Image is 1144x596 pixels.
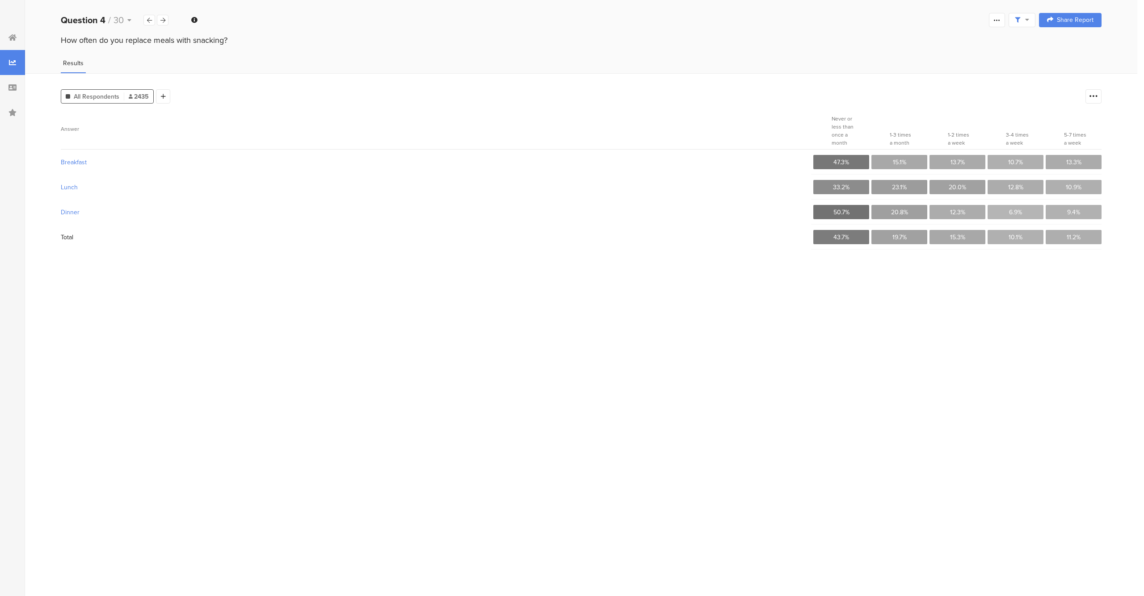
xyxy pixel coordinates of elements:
[61,183,810,192] span: Lunch
[1064,131,1086,147] span: 5-7 times a week
[833,158,849,167] span: 47.3%
[892,183,907,192] span: 23.1%
[61,233,73,242] div: Total
[951,158,965,167] span: 13.7%
[108,13,111,27] span: /
[74,92,119,101] span: All Respondents
[1008,158,1023,167] span: 10.7%
[890,131,911,147] span: 1-3 times a month
[1006,131,1029,147] span: 3-4 times a week
[1008,183,1023,192] span: 12.8%
[63,58,84,68] span: Results
[949,183,966,192] span: 20.0%
[833,233,849,242] span: 43.7%
[1057,17,1094,23] span: Share Report
[892,233,907,242] span: 19.7%
[61,34,1102,46] div: How often do you replace meals with snacking?
[950,233,965,242] span: 15.3%
[1009,208,1022,217] span: 6.9%
[1066,183,1081,192] span: 10.9%
[61,13,105,27] b: Question 4
[833,208,850,217] span: 50.7%
[61,158,810,167] span: Breakfast
[1009,233,1022,242] span: 10.1%
[61,125,79,133] span: Answer
[833,183,850,192] span: 33.2%
[950,208,965,217] span: 12.3%
[1067,233,1081,242] span: 11.2%
[893,158,906,167] span: 15.1%
[129,92,149,101] span: 2435
[832,115,854,147] span: Never or less than once a month
[61,208,810,217] span: Dinner
[1066,158,1081,167] span: 13.3%
[1067,208,1080,217] span: 9.4%
[114,13,124,27] span: 30
[948,131,969,147] span: 1-2 times a week
[891,208,908,217] span: 20.8%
